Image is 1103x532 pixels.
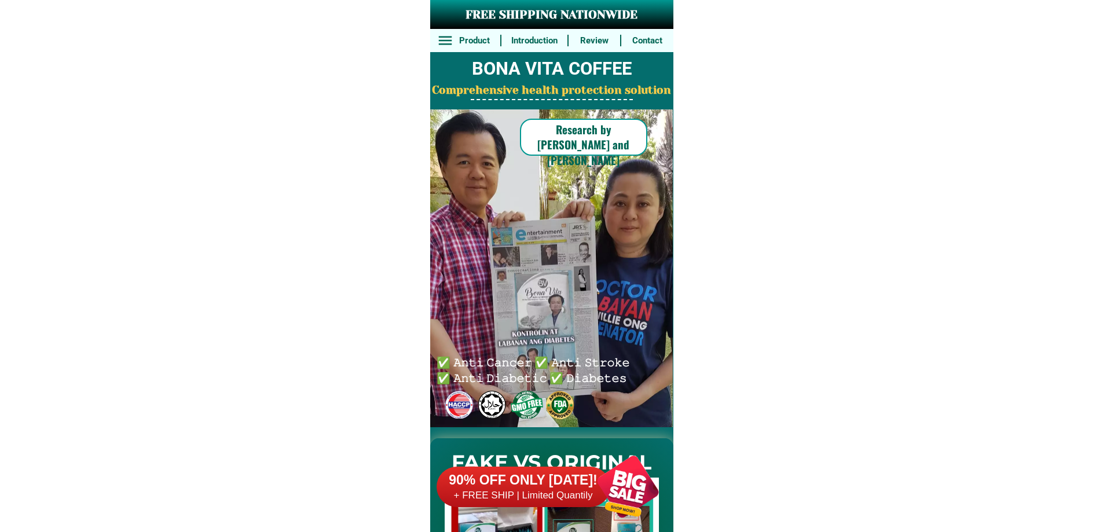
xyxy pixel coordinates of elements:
[455,34,494,47] h6: Product
[628,34,667,47] h6: Contact
[430,447,673,478] h2: FAKE VS ORIGINAL
[575,34,614,47] h6: Review
[430,56,673,83] h2: BONA VITA COFFEE
[520,122,647,168] h6: Research by [PERSON_NAME] and [PERSON_NAME]
[437,489,610,502] h6: + FREE SHIP | Limited Quantily
[437,354,635,384] h6: ✅ 𝙰𝚗𝚝𝚒 𝙲𝚊𝚗𝚌𝚎𝚛 ✅ 𝙰𝚗𝚝𝚒 𝚂𝚝𝚛𝚘𝚔𝚎 ✅ 𝙰𝚗𝚝𝚒 𝙳𝚒𝚊𝚋𝚎𝚝𝚒𝚌 ✅ 𝙳𝚒𝚊𝚋𝚎𝚝𝚎𝚜
[507,34,561,47] h6: Introduction
[430,82,673,99] h2: Comprehensive health protection solution
[430,6,673,24] h3: FREE SHIPPING NATIONWIDE
[437,472,610,489] h6: 90% OFF ONLY [DATE]!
